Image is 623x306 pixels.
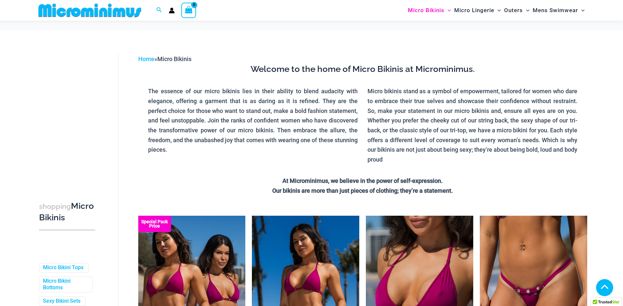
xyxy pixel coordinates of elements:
a: Micro Bikini Tops [43,264,83,271]
nav: Site Navigation [405,1,588,20]
span: Menu Toggle [578,2,585,19]
span: shopping [39,202,71,210]
h3: Welcome to the home of Micro Bikinis at Microminimus. [143,64,582,75]
strong: At Microminimus, we believe in the power of self-expression. [282,177,443,184]
p: Micro bikinis stand as a symbol of empowerment, tailored for women who dare to embrace their true... [367,86,577,164]
a: Micro BikinisMenu ToggleMenu Toggle [406,2,453,19]
a: View Shopping Cart, empty [181,3,196,18]
a: Search icon link [156,6,162,14]
strong: Our bikinis are more than just pieces of clothing; they’re a statement. [272,187,453,194]
a: Micro Bikini Bottoms [43,278,88,292]
a: Micro LingerieMenu ToggleMenu Toggle [453,2,502,19]
span: Menu Toggle [494,2,501,19]
span: Menu Toggle [444,2,451,19]
span: » [138,55,191,62]
a: Sexy Bikini Sets [43,298,80,305]
p: The essence of our micro bikinis lies in their ability to blend audacity with elegance, offering ... [148,86,358,155]
a: Account icon link [169,8,175,13]
span: Menu Toggle [523,2,529,19]
a: OutersMenu ToggleMenu Toggle [502,2,531,19]
b: Special Pack Price [138,220,171,228]
a: Mens SwimwearMenu ToggleMenu Toggle [531,2,586,19]
img: MM SHOP LOGO FLAT [36,3,144,18]
span: Micro Lingerie [454,2,494,19]
span: Micro Bikinis [408,2,444,19]
iframe: TrustedSite Certified [39,49,98,180]
span: Outers [504,2,523,19]
span: Micro Bikinis [157,55,191,62]
h3: Micro Bikinis [39,201,95,223]
a: Home [138,55,154,62]
span: Mens Swimwear [533,2,578,19]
